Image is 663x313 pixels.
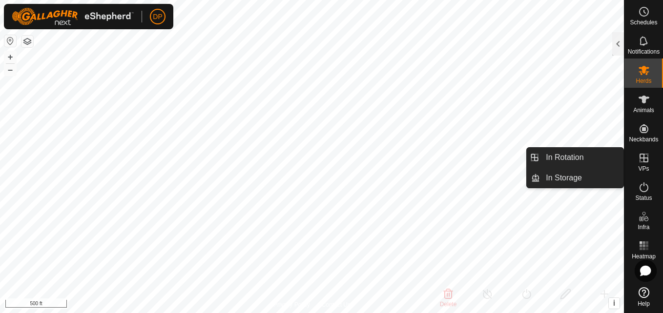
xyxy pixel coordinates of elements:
span: Neckbands [629,137,658,142]
span: Notifications [628,49,660,55]
button: + [4,51,16,63]
span: In Storage [546,172,582,184]
span: DP [153,12,162,22]
button: Map Layers [21,36,33,47]
button: – [4,64,16,76]
img: Gallagher Logo [12,8,134,25]
a: In Rotation [540,148,623,167]
a: Privacy Policy [273,300,310,309]
span: Schedules [630,20,657,25]
span: Herds [636,78,651,84]
span: Help [638,301,650,307]
span: In Rotation [546,152,583,163]
a: Contact Us [322,300,351,309]
a: In Storage [540,168,623,188]
button: i [609,298,620,309]
li: In Rotation [527,148,623,167]
a: Help [624,283,663,311]
span: Animals [633,107,654,113]
button: Reset Map [4,35,16,47]
span: Heatmap [632,254,656,259]
span: VPs [638,166,649,172]
span: Status [635,195,652,201]
li: In Storage [527,168,623,188]
span: Infra [638,224,649,230]
span: i [613,299,615,307]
